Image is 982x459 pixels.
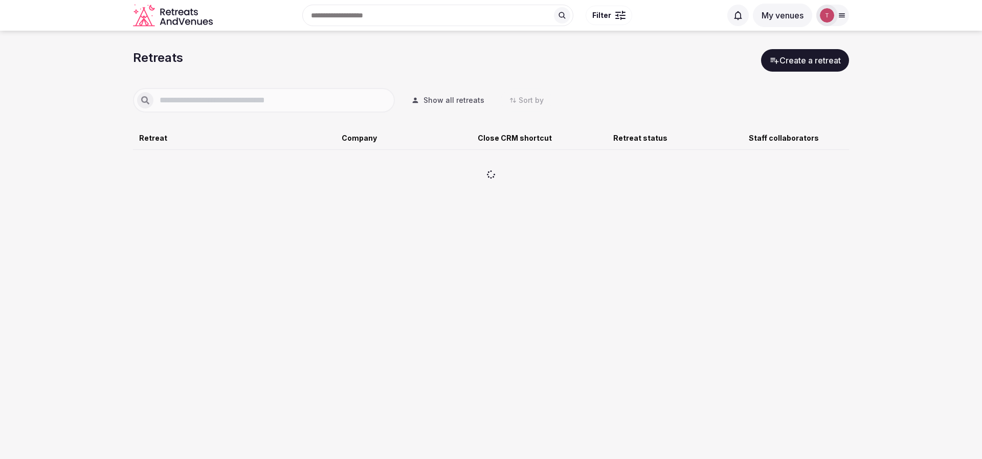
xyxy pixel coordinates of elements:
[820,8,834,23] img: Thiago Martins
[139,133,333,143] div: Retreat
[613,133,741,143] div: Retreat status
[761,49,849,72] button: Create a retreat
[478,133,605,143] div: Close CRM shortcut
[586,6,632,25] button: Filter
[423,95,484,105] span: Show all retreats
[753,4,812,27] button: My venues
[342,133,469,143] div: Company
[133,4,215,27] a: Visit the homepage
[592,10,611,20] span: Filter
[133,49,183,72] h1: Retreats
[749,134,819,142] span: Staff collaborators
[133,4,215,27] svg: Retreats and Venues company logo
[403,89,493,112] button: Show all retreats
[753,10,812,20] a: My venues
